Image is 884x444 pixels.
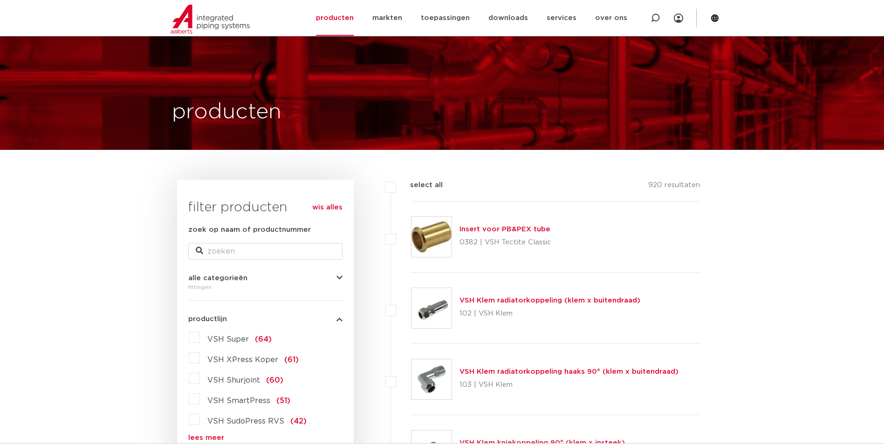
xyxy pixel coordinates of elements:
span: VSH XPress Koper [207,356,278,363]
span: VSH Shurjoint [207,377,260,384]
span: (61) [284,356,299,363]
a: Insert voor PB&PEX tube [459,226,550,233]
img: Thumbnail for VSH Klem radiatorkoppeling (klem x buitendraad) [411,288,452,328]
span: alle categorieën [188,275,247,282]
span: (60) [266,377,283,384]
span: VSH Super [207,336,249,343]
span: productlijn [188,316,227,323]
label: zoek op naam of productnummer [188,224,311,235]
p: 0382 | VSH Tectite Classic [459,235,551,250]
a: lees meer [188,434,343,441]
span: VSH SudoPress RVS [207,417,284,425]
a: VSH Klem radiatorkoppeling (klem x buitendraad) [459,297,640,304]
button: productlijn [188,316,343,323]
div: fittingen [188,282,343,293]
a: wis alles [312,202,343,213]
a: VSH Klem radiatorkoppeling haaks 90° (klem x buitendraad) [459,368,678,375]
span: (64) [255,336,272,343]
h1: producten [172,97,281,127]
p: 920 resultaten [648,180,700,194]
p: 102 | VSH Klem [459,306,640,321]
p: 103 | VSH Klem [459,377,678,392]
span: (42) [290,417,307,425]
label: select all [396,180,443,191]
input: zoeken [188,243,343,260]
span: (51) [276,397,290,404]
h3: filter producten [188,198,343,217]
img: Thumbnail for Insert voor PB&PEX tube [411,217,452,257]
span: VSH SmartPress [207,397,270,404]
button: alle categorieën [188,275,343,282]
img: Thumbnail for VSH Klem radiatorkoppeling haaks 90° (klem x buitendraad) [411,359,452,399]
